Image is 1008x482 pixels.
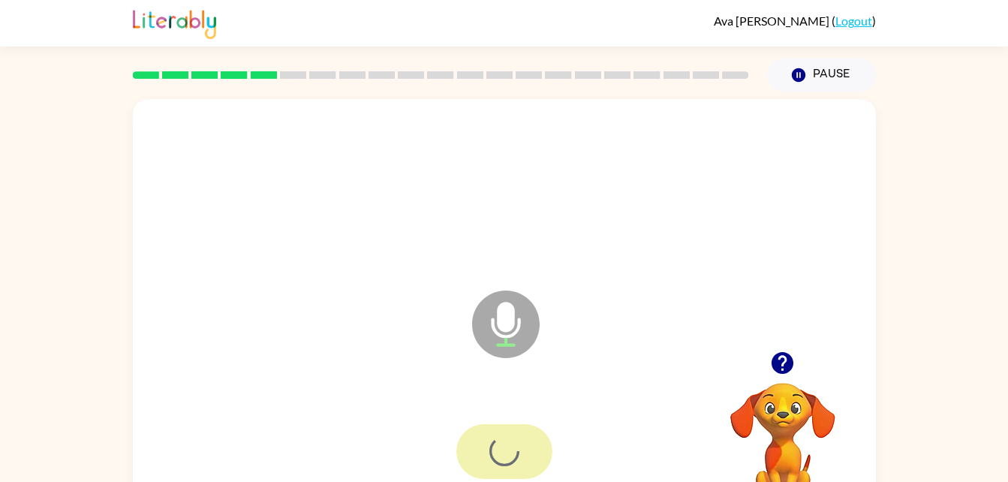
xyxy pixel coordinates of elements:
[767,58,876,92] button: Pause
[133,6,216,39] img: Literably
[835,14,872,28] a: Logout
[714,14,876,28] div: ( )
[714,14,832,28] span: Ava [PERSON_NAME]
